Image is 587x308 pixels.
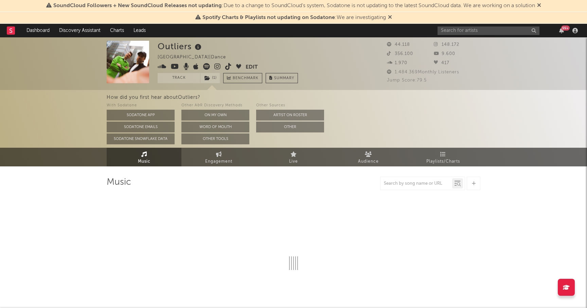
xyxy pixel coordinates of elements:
[256,122,324,132] button: Other
[559,28,564,33] button: 99+
[105,24,129,37] a: Charts
[54,24,105,37] a: Discovery Assistant
[331,148,406,166] a: Audience
[181,148,256,166] a: Engagement
[256,110,324,121] button: Artist on Roster
[22,24,54,37] a: Dashboard
[202,15,335,20] span: Spotify Charts & Playlists not updating on Sodatone
[387,52,413,56] span: 356.100
[387,61,407,65] span: 1.970
[537,3,541,8] span: Dismiss
[107,148,181,166] a: Music
[387,70,459,74] span: 1.484.369 Monthly Listeners
[426,158,460,166] span: Playlists/Charts
[358,158,379,166] span: Audience
[388,15,392,20] span: Dismiss
[434,52,455,56] span: 9.600
[107,110,175,121] button: Sodatone App
[438,26,539,35] input: Search for artists
[387,78,427,83] span: Jump Score: 79.5
[205,158,232,166] span: Engagement
[181,102,249,110] div: Other A&R Discovery Methods
[434,61,449,65] span: 417
[256,102,324,110] div: Other Sources
[200,73,220,83] button: (1)
[380,181,452,186] input: Search by song name or URL
[256,148,331,166] a: Live
[200,73,220,83] span: ( 1 )
[107,133,175,144] button: Sodatone Snowflake Data
[246,63,258,72] button: Edit
[107,122,175,132] button: Sodatone Emails
[181,110,249,121] button: On My Own
[107,93,587,102] div: How did you first hear about Outliers ?
[53,3,535,8] span: : Due to a change to SoundCloud's system, Sodatone is not updating to the latest SoundCloud data....
[158,73,200,83] button: Track
[158,53,234,61] div: [GEOGRAPHIC_DATA] | Dance
[181,122,249,132] button: Word Of Mouth
[434,42,459,47] span: 148.172
[181,133,249,144] button: Other Tools
[223,73,262,83] a: Benchmark
[158,41,203,52] div: Outliers
[274,76,294,80] span: Summary
[107,102,175,110] div: With Sodatone
[387,42,410,47] span: 44.118
[289,158,298,166] span: Live
[233,74,259,83] span: Benchmark
[53,3,222,8] span: SoundCloud Followers + New SoundCloud Releases not updating
[266,73,298,83] button: Summary
[129,24,150,37] a: Leads
[406,148,480,166] a: Playlists/Charts
[561,25,570,31] div: 99 +
[202,15,386,20] span: : We are investigating
[138,158,150,166] span: Music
